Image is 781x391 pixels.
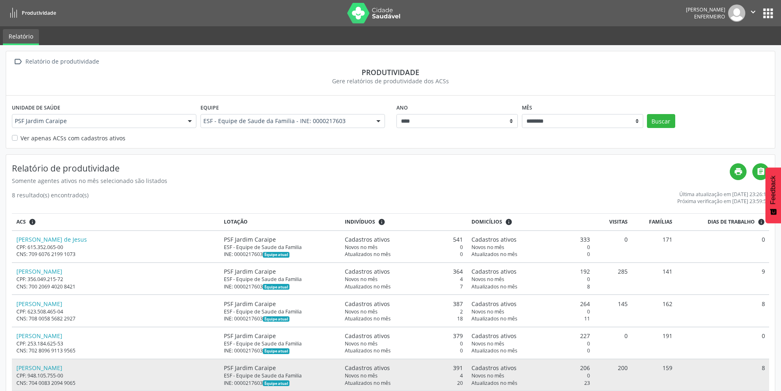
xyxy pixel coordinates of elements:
[263,252,289,258] span: Esta é a equipe atual deste Agente
[16,364,62,372] a: [PERSON_NAME]
[345,315,391,322] span: Atualizados no mês
[345,347,463,354] div: 0
[677,295,769,327] td: 8
[728,5,745,22] img: img
[378,218,385,226] i: <div class="text-left"> <div> <strong>Cadastros ativos:</strong> Cadastros que estão vinculados a...
[632,214,677,231] th: Famílias
[12,68,769,77] div: Produtividade
[632,263,677,295] td: 141
[471,251,590,258] div: 0
[677,263,769,295] td: 9
[345,235,390,244] span: Cadastros ativos
[224,235,336,244] div: PSF Jardim Caraipe
[16,308,216,315] div: CPF: 623.508.465-04
[749,7,758,16] i: 
[471,315,517,322] span: Atualizados no mês
[224,308,336,315] div: ESF - Equipe de Saude da Familia
[594,231,632,263] td: 0
[471,218,502,226] span: Domicílios
[471,347,590,354] div: 0
[677,231,769,263] td: 0
[471,235,517,244] span: Cadastros ativos
[345,267,390,276] span: Cadastros ativos
[647,114,675,128] button: Buscar
[345,332,463,340] div: 379
[471,340,504,347] span: Novos no mês
[345,308,378,315] span: Novos no mês
[12,191,89,205] div: 8 resultado(s) encontrado(s)
[220,214,341,231] th: Lotação
[677,359,769,391] td: 8
[677,327,769,359] td: 0
[263,380,289,386] span: Esta é a equipe atual deste Agente
[12,77,769,85] div: Gere relatórios de produtividade dos ACSs
[16,236,87,243] a: [PERSON_NAME] de Jesus
[471,251,517,258] span: Atualizados no mês
[224,372,336,379] div: ESF - Equipe de Saude da Familia
[396,101,408,114] label: Ano
[677,198,769,205] div: Próxima verificação em [DATE] 23:59:59
[345,283,463,290] div: 7
[770,176,777,204] span: Feedback
[12,101,60,114] label: Unidade de saúde
[471,244,590,251] div: 0
[471,235,590,244] div: 333
[694,13,725,20] span: Enfermeiro
[632,359,677,391] td: 159
[224,267,336,276] div: PSF Jardim Caraipe
[16,276,216,283] div: CPF: 356.049.215-72
[471,372,504,379] span: Novos no mês
[471,267,590,276] div: 192
[345,276,378,283] span: Novos no mês
[345,364,463,372] div: 391
[16,315,216,322] div: CNS: 708 0058 5682 2927
[632,231,677,263] td: 171
[594,359,632,391] td: 200
[224,332,336,340] div: PSF Jardim Caraipe
[752,163,769,180] a: 
[16,283,216,290] div: CNS: 700 2069 4020 8421
[708,218,755,226] span: Dias de trabalho
[12,163,730,174] h4: Relatório de produtividade
[345,283,391,290] span: Atualizados no mês
[594,263,632,295] td: 285
[16,300,62,308] a: [PERSON_NAME]
[745,5,761,22] button: 
[224,347,336,354] div: INE: 0000217603
[224,300,336,308] div: PSF Jardim Caraipe
[12,56,100,68] a:  Relatório de produtividade
[224,283,336,290] div: INE: 0000217603
[730,163,747,180] a: print
[594,295,632,327] td: 145
[224,244,336,251] div: ESF - Equipe de Saude da Familia
[200,101,219,114] label: Equipe
[224,340,336,347] div: ESF - Equipe de Saude da Familia
[471,332,590,340] div: 227
[345,380,463,386] div: 20
[345,244,463,251] div: 0
[471,332,517,340] span: Cadastros ativos
[345,251,463,258] div: 0
[3,29,39,45] a: Relatório
[761,6,775,21] button: apps
[16,251,216,258] div: CNS: 709 6076 2199 1073
[758,218,765,226] i: Dias em que o(a) ACS fez pelo menos uma visita, ou ficha de cadastro individual ou cadastro domic...
[471,315,590,322] div: 11
[345,364,390,372] span: Cadastros ativos
[16,347,216,354] div: CNS: 702 8096 9113 9565
[471,276,590,283] div: 0
[345,251,391,258] span: Atualizados no mês
[345,235,463,244] div: 541
[471,380,517,386] span: Atualizados no mês
[471,283,517,290] span: Atualizados no mês
[345,315,463,322] div: 18
[263,348,289,354] span: Esta é a equipe atual deste Agente
[471,267,517,276] span: Cadastros ativos
[345,244,378,251] span: Novos no mês
[224,315,336,322] div: INE: 0000217603
[224,380,336,386] div: INE: 0000217603
[471,244,504,251] span: Novos no mês
[471,347,517,354] span: Atualizados no mês
[686,6,725,13] div: [PERSON_NAME]
[345,218,375,226] span: Indivíduos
